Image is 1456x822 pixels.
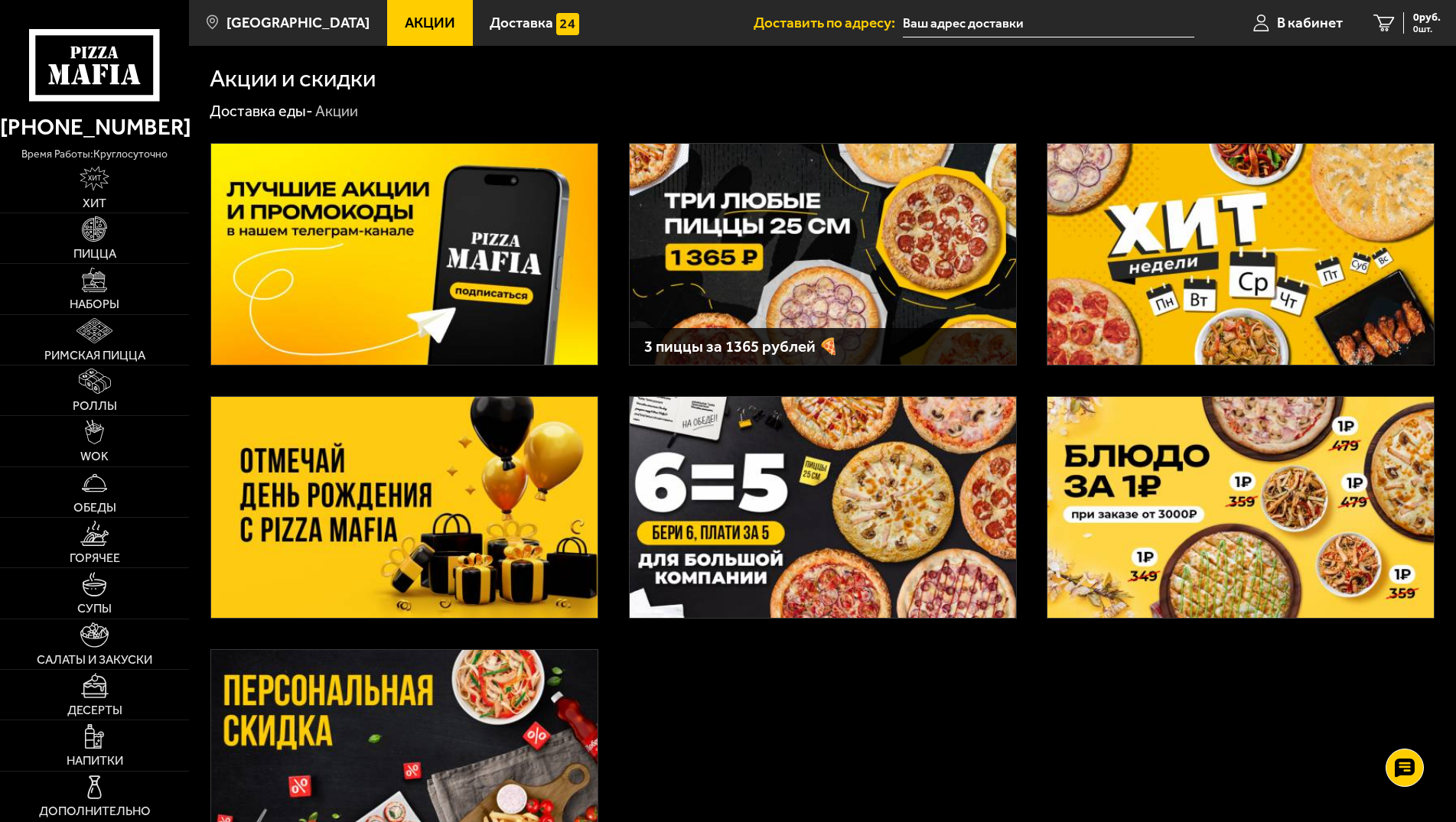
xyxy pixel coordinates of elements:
[37,654,152,666] span: Салаты и закуски
[70,298,119,310] span: Наборы
[644,339,1000,355] h3: 3 пиццы за 1365 рублей 🍕
[73,248,116,260] span: Пицца
[73,400,117,412] span: Роллы
[903,9,1194,37] input: Ваш адрес доставки
[67,704,122,716] span: Десерты
[77,603,112,615] span: Супы
[210,67,376,91] h1: Акции и скидки
[70,552,120,564] span: Горячее
[44,349,145,362] span: Римская пицца
[226,15,370,30] span: [GEOGRAPHIC_DATA]
[80,450,109,463] span: WOK
[67,755,123,767] span: Напитки
[83,197,106,210] span: Хит
[73,502,116,514] span: Обеды
[315,102,358,122] div: Акции
[39,805,151,817] span: Дополнительно
[490,15,553,30] span: Доставка
[556,13,579,36] img: 15daf4d41897b9f0e9f617042186c801.svg
[754,15,903,30] span: Доставить по адресу:
[210,102,313,120] a: Доставка еды-
[1413,24,1441,34] span: 0 шт.
[903,9,1194,37] span: Клочков переулок, 8
[629,143,1017,366] a: 3 пиццы за 1365 рублей 🍕
[1413,12,1441,23] span: 0 руб.
[405,15,455,30] span: Акции
[1277,15,1343,30] span: В кабинет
